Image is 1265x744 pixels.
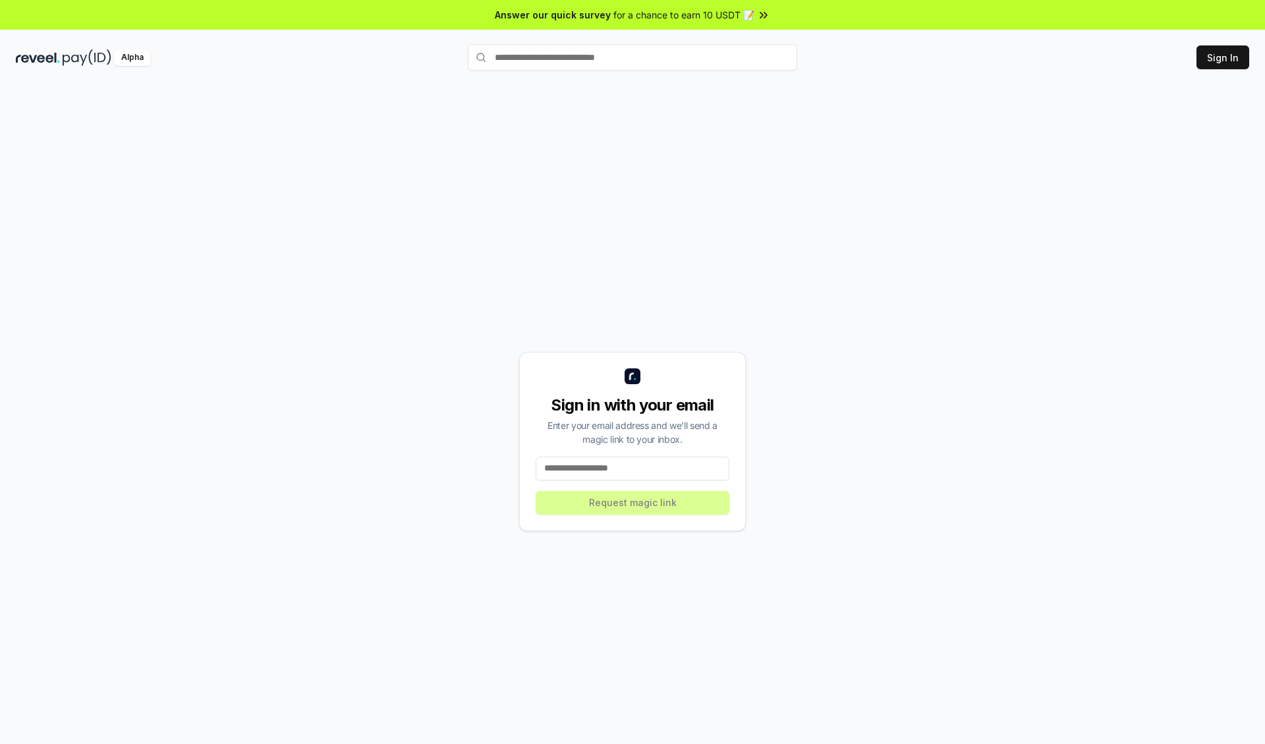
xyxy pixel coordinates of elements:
div: Sign in with your email [536,395,729,416]
span: for a chance to earn 10 USDT 📝 [613,8,754,22]
div: Alpha [114,49,151,66]
button: Sign In [1196,45,1249,69]
div: Enter your email address and we’ll send a magic link to your inbox. [536,418,729,446]
span: Answer our quick survey [495,8,611,22]
img: logo_small [625,368,640,384]
img: reveel_dark [16,49,60,66]
img: pay_id [63,49,111,66]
